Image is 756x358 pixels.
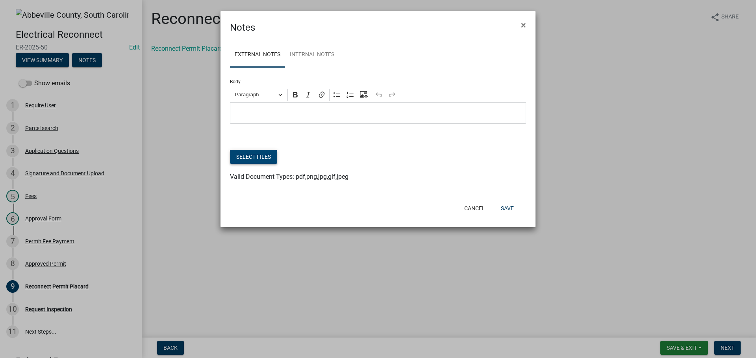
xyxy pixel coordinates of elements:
span: Valid Document Types: pdf,png,jpg,gif,jpeg [230,173,348,180]
span: × [521,20,526,31]
button: Select files [230,150,277,164]
a: External Notes [230,42,285,68]
button: Close [515,14,532,36]
button: Cancel [458,201,491,215]
div: Editor toolbar [230,87,526,102]
a: Internal Notes [285,42,339,68]
button: Paragraph, Heading [232,89,286,101]
div: Editor editing area: main. Press Alt+0 for help. [230,102,526,124]
button: Save [495,201,520,215]
label: Body [230,79,241,84]
span: Paragraph [235,90,276,99]
h4: Notes [230,20,255,35]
